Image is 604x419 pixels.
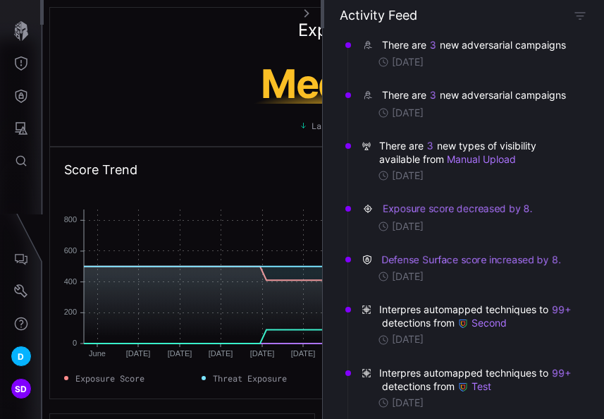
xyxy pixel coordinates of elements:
[457,317,507,329] a: Second
[1,340,42,372] button: D
[457,380,491,392] a: Test
[457,318,469,329] img: Demo Google SecOps
[291,349,316,358] text: [DATE]
[392,220,424,233] time: [DATE]
[89,349,106,358] text: June
[382,202,534,216] button: Exposure score decreased by 8.
[340,7,417,23] h4: Activity Feed
[250,349,275,358] text: [DATE]
[64,308,77,316] text: 200
[392,56,424,68] time: [DATE]
[392,270,424,283] time: [DATE]
[203,64,468,104] h1: Medium
[551,303,572,317] button: 99+
[392,333,424,346] time: [DATE]
[209,349,233,358] text: [DATE]
[18,349,24,364] span: D
[382,88,569,102] div: There are new adversarial campaigns
[298,22,373,39] h2: Exposure
[457,382,469,393] img: Demo Google SecOps
[75,372,144,384] span: Exposure Score
[73,339,77,347] text: 0
[447,153,516,165] a: Manual Upload
[379,303,573,329] span: Interpres automapped techniques to detections from
[426,139,434,153] button: 3
[429,38,437,52] button: 3
[551,366,572,380] button: 99+
[15,382,27,396] span: SD
[379,366,573,393] span: Interpres automapped techniques to detections from
[213,372,287,384] span: Threat Exposure
[392,396,424,409] time: [DATE]
[64,215,77,224] text: 800
[382,38,569,52] div: There are new adversarial campaigns
[64,277,77,286] text: 400
[64,162,137,178] h2: Score Trend
[381,253,562,267] button: Defense Surface score increased by 8.
[392,169,424,182] time: [DATE]
[126,349,151,358] text: [DATE]
[1,372,42,405] button: SD
[379,139,573,166] span: There are new types of visibility available from
[392,107,424,119] time: [DATE]
[64,246,77,255] text: 600
[168,349,192,358] text: [DATE]
[429,88,437,102] button: 3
